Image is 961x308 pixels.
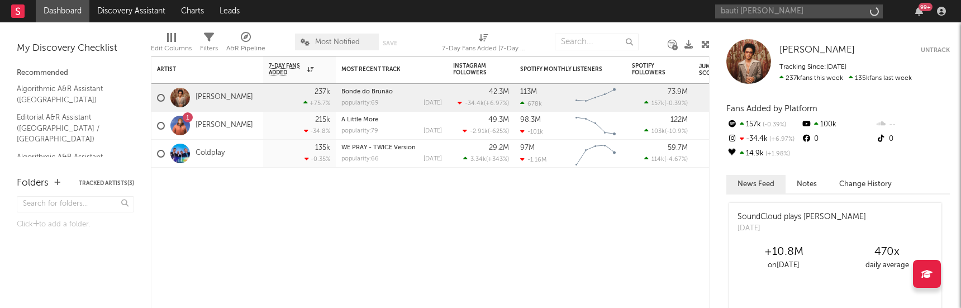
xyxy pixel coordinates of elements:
[651,129,665,135] span: 103k
[200,42,218,55] div: Filters
[341,66,425,73] div: Most Recent Track
[666,157,686,163] span: -4.67 %
[915,7,923,16] button: 99+
[315,88,330,96] div: 237k
[341,117,378,123] a: A Little More
[17,83,123,106] a: Algorithmic A&R Assistant ([GEOGRAPHIC_DATA])
[520,100,542,107] div: 678k
[520,128,543,135] div: -101k
[779,45,855,56] a: [PERSON_NAME]
[779,45,855,55] span: [PERSON_NAME]
[463,155,509,163] div: ( )
[486,101,507,107] span: +6.97 %
[726,175,786,193] button: News Feed
[442,42,526,55] div: 7-Day Fans Added (7-Day Fans Added)
[779,75,912,82] span: 135k fans last week
[341,89,393,95] a: Bonde do Brunão
[341,117,442,123] div: A Little More
[738,223,866,234] div: [DATE]
[305,155,330,163] div: -0.35 %
[801,132,875,146] div: 0
[17,196,134,212] input: Search for folders...
[269,63,305,76] span: 7-Day Fans Added
[801,117,875,132] div: 100k
[726,146,801,161] div: 14.9k
[463,127,509,135] div: ( )
[17,67,134,80] div: Recommended
[489,129,507,135] span: -625 %
[196,93,253,102] a: [PERSON_NAME]
[304,127,330,135] div: -34.8 %
[17,218,134,231] div: Click to add a folder.
[761,122,786,128] span: -0.39 %
[570,84,621,112] svg: Chart title
[442,28,526,60] div: 7-Day Fans Added (7-Day Fans Added)
[341,128,378,134] div: popularity: 79
[341,145,416,151] a: WE PRAY - TWICE Version
[520,66,604,73] div: Spotify Monthly Listeners
[668,144,688,151] div: 59.7M
[341,156,379,162] div: popularity: 66
[779,64,846,70] span: Tracking Since: [DATE]
[196,149,225,158] a: Coldplay
[424,128,442,134] div: [DATE]
[520,144,535,151] div: 97M
[17,151,123,174] a: Algorithmic A&R Assistant ([GEOGRAPHIC_DATA])
[341,145,442,151] div: WE PRAY - TWICE Version
[644,99,688,107] div: ( )
[835,259,939,272] div: daily average
[828,175,903,193] button: Change History
[196,121,253,130] a: [PERSON_NAME]
[424,156,442,162] div: [DATE]
[644,127,688,135] div: ( )
[670,116,688,124] div: 122M
[489,88,509,96] div: 42.3M
[151,28,192,60] div: Edit Columns
[470,157,486,163] span: 3.34k
[17,111,123,145] a: Editorial A&R Assistant ([GEOGRAPHIC_DATA] / [GEOGRAPHIC_DATA])
[520,116,541,124] div: 98.3M
[315,116,330,124] div: 215k
[570,112,621,140] svg: Chart title
[555,34,639,50] input: Search...
[699,63,727,77] div: Jump Score
[768,136,795,143] span: +6.97 %
[732,245,835,259] div: +10.8M
[726,105,817,113] span: Fans Added by Platform
[876,117,950,132] div: --
[226,28,265,60] div: A&R Pipeline
[520,156,546,163] div: -1.16M
[383,40,397,46] button: Save
[732,259,835,272] div: on [DATE]
[465,101,484,107] span: -34.4k
[666,101,686,107] span: -0.39 %
[764,151,790,157] span: +1.98 %
[79,181,134,186] button: Tracked Artists(3)
[786,175,828,193] button: Notes
[570,140,621,168] svg: Chart title
[489,144,509,151] div: 29.2M
[667,129,686,135] span: -10.9 %
[17,42,134,55] div: My Discovery Checklist
[726,117,801,132] div: 157k
[488,157,507,163] span: +343 %
[424,100,442,106] div: [DATE]
[726,132,801,146] div: -34.4k
[668,88,688,96] div: 73.9M
[303,99,330,107] div: +75.7 %
[699,147,744,160] div: 70.6
[458,99,509,107] div: ( )
[644,155,688,163] div: ( )
[699,119,744,132] div: 70.0
[520,88,537,96] div: 113M
[699,91,744,105] div: 43.4
[651,101,664,107] span: 157k
[200,28,218,60] div: Filters
[157,66,241,73] div: Artist
[738,211,866,223] div: SoundCloud plays [PERSON_NAME]
[835,245,939,259] div: 470 x
[17,177,49,190] div: Folders
[341,100,379,106] div: popularity: 69
[470,129,488,135] span: -2.91k
[341,89,442,95] div: Bonde do Brunão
